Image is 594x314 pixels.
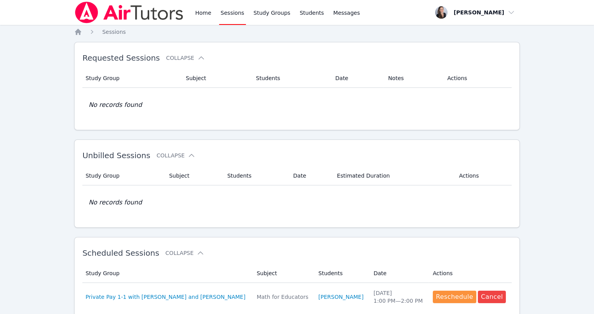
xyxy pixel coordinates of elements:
th: Subject [252,264,314,283]
div: [DATE] 1:00 PM — 2:00 PM [373,289,423,305]
th: Study Group [82,264,252,283]
td: No records found [82,185,512,220]
span: Scheduled Sessions [82,248,159,258]
img: Air Tutors [74,2,184,23]
th: Subject [181,69,251,88]
th: Study Group [82,69,181,88]
th: Date [289,166,333,185]
a: [PERSON_NAME] [319,293,364,301]
button: Collapse [166,54,205,62]
th: Actions [428,264,512,283]
button: Collapse [157,152,195,159]
span: Sessions [102,29,126,35]
a: Private Pay 1-1 with [PERSON_NAME] and [PERSON_NAME] [85,293,246,301]
th: Notes [383,69,442,88]
th: Students [223,166,289,185]
th: Subject [164,166,223,185]
button: Collapse [165,249,204,257]
a: Sessions [102,28,126,36]
span: Messages [333,9,360,17]
span: Requested Sessions [82,53,160,63]
th: Students [251,69,331,88]
th: Date [369,264,428,283]
th: Actions [442,69,512,88]
button: Reschedule [433,291,476,303]
span: Unbilled Sessions [82,151,150,160]
nav: Breadcrumb [74,28,520,36]
th: Students [314,264,369,283]
th: Estimated Duration [332,166,454,185]
td: No records found [82,88,512,122]
button: Cancel [478,291,506,303]
th: Date [331,69,383,88]
tr: Private Pay 1-1 with [PERSON_NAME] and [PERSON_NAME]Math for Educators[PERSON_NAME][DATE]1:00 PM—... [82,283,512,311]
div: Math for Educators [257,293,309,301]
th: Actions [454,166,512,185]
th: Study Group [82,166,164,185]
